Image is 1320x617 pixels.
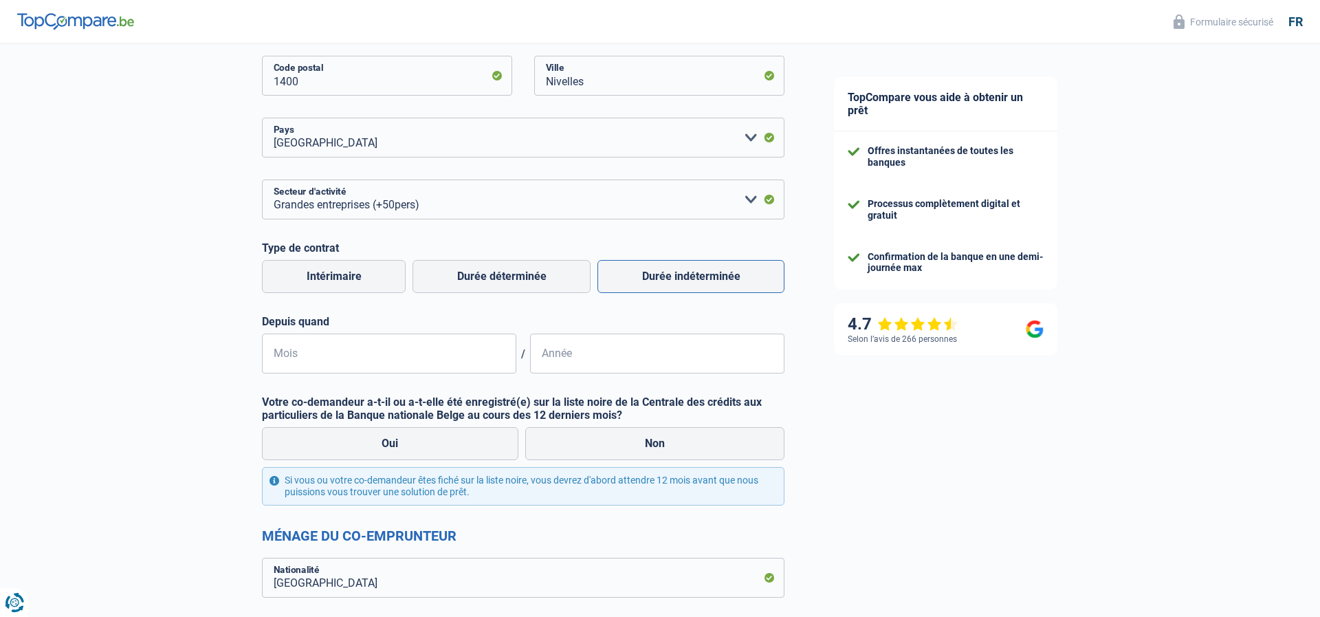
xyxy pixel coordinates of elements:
div: 4.7 [848,314,958,334]
label: Intérimaire [262,260,406,293]
div: TopCompare vous aide à obtenir un prêt [834,77,1057,131]
input: Belgique [262,558,784,598]
label: Durée indéterminée [597,260,784,293]
div: Offres instantanées de toutes les banques [868,145,1044,169]
div: Confirmation de la banque en une demi-journée max [868,251,1044,274]
div: Selon l’avis de 266 personnes [848,334,957,344]
div: Si vous ou votre co-demandeur êtes fiché sur la liste noire, vous devrez d'abord attendre 12 mois... [262,467,784,506]
label: Votre co-demandeur a-t-il ou a-t-elle été enregistré(e) sur la liste noire de la Centrale des cré... [262,396,784,422]
input: MM [262,334,516,374]
span: / [516,347,530,360]
input: AAAA [530,334,784,374]
button: Formulaire sécurisé [1165,10,1281,33]
div: fr [1288,14,1303,30]
label: Non [525,427,785,460]
label: Oui [262,427,518,460]
label: Durée déterminée [412,260,591,293]
h2: Ménage du co-emprunteur [262,528,784,544]
label: Type de contrat [262,241,784,255]
img: TopCompare Logo [17,13,134,30]
img: Advertisement [3,54,4,55]
label: Depuis quand [262,315,784,328]
div: Processus complètement digital et gratuit [868,198,1044,221]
